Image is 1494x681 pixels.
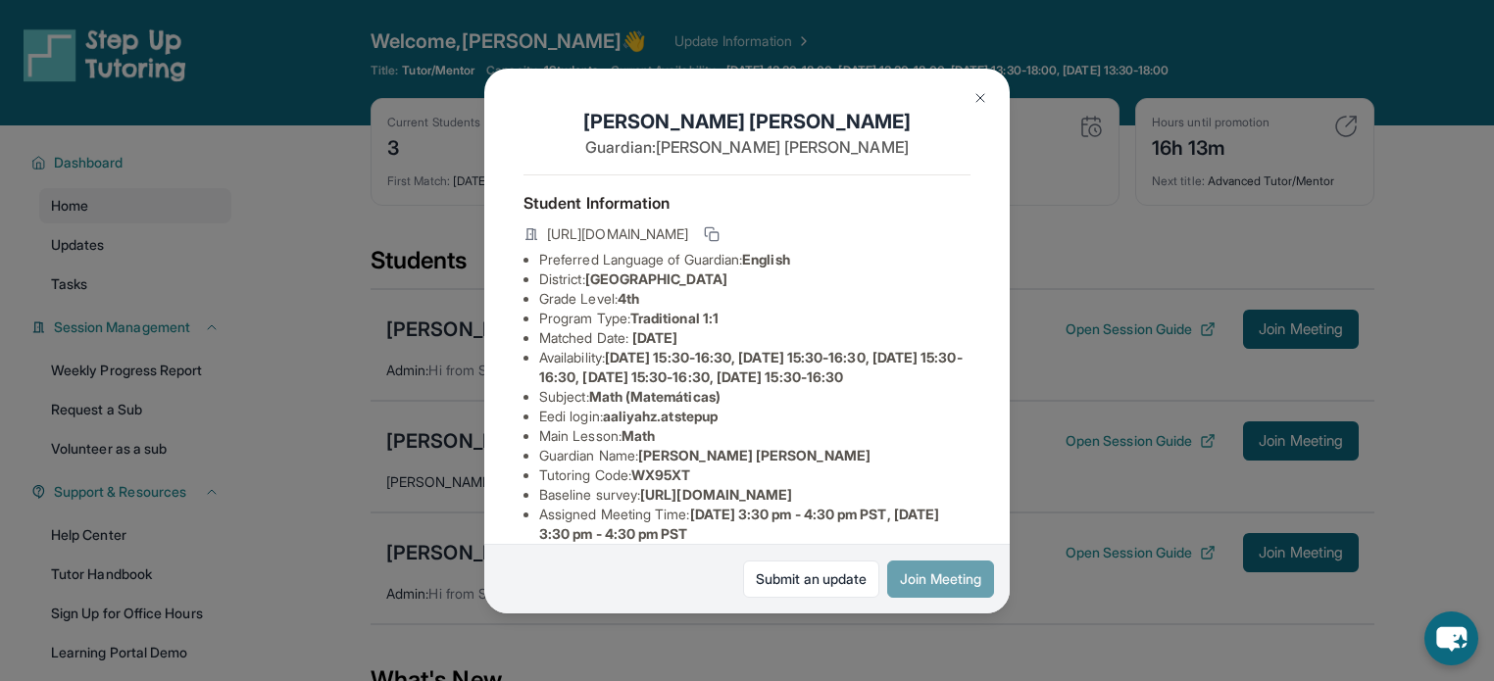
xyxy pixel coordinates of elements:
span: [PERSON_NAME] [PERSON_NAME] [638,447,871,463]
span: [DATE] [632,329,677,346]
li: Tutoring Code : [539,465,971,485]
span: [URL][DOMAIN_NAME] [640,486,792,503]
span: WX95XT [631,466,690,483]
span: aaliyahz.atstepup [603,408,718,424]
li: Baseline survey : [539,485,971,505]
span: Traditional 1:1 [630,310,719,326]
li: Eedi login : [539,407,971,426]
h4: Student Information [523,191,971,215]
span: Math (Matemáticas) [589,388,721,405]
a: Submit an update [743,560,879,598]
li: Assigned Meeting Time : [539,505,971,544]
span: [DATE] 3:30 pm - 4:30 pm PST, [DATE] 3:30 pm - 4:30 pm PST [539,506,939,542]
li: Grade Level: [539,289,971,309]
span: English [742,251,790,268]
span: [GEOGRAPHIC_DATA] [585,270,727,287]
button: chat-button [1424,611,1478,665]
li: Main Lesson : [539,426,971,446]
span: [DATE] 15:30-16:30, [DATE] 15:30-16:30, [DATE] 15:30-16:30, [DATE] 15:30-16:30, [DATE] 15:30-16:30 [539,349,963,385]
li: Matched Date: [539,328,971,348]
li: District: [539,269,971,289]
li: Availability: [539,348,971,387]
button: Copy link [700,222,723,246]
li: Preferred Language of Guardian: [539,250,971,269]
li: Program Type: [539,309,971,328]
li: Guardian Name : [539,446,971,465]
h1: [PERSON_NAME] [PERSON_NAME] [523,108,971,135]
img: Close Icon [972,90,988,106]
span: Math [622,427,655,444]
span: [URL][DOMAIN_NAME] [547,224,688,244]
span: 4th [618,290,639,307]
button: Join Meeting [887,560,994,598]
li: Subject : [539,387,971,407]
p: Guardian: [PERSON_NAME] [PERSON_NAME] [523,135,971,159]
